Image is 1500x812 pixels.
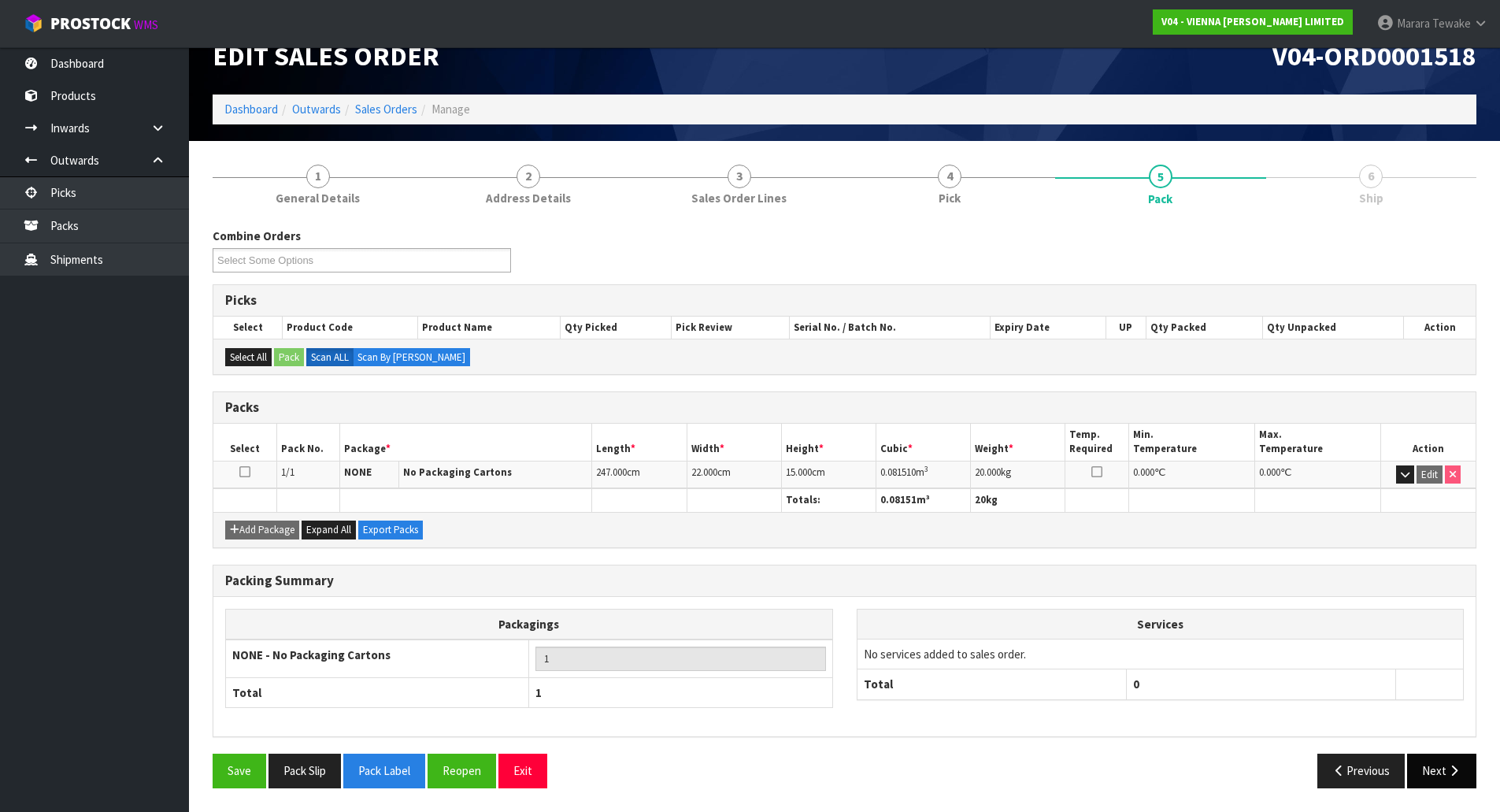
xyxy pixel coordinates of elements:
th: Length [592,424,687,461]
span: Tewake [1432,16,1471,31]
button: Add Package [225,521,299,539]
span: Ship [1359,190,1383,206]
td: ℃ [1128,461,1254,488]
button: Export Packs [358,521,423,539]
th: Total [857,669,1127,699]
strong: NONE - No Packaging Cartons [232,647,391,662]
span: Pack [213,216,1476,800]
th: Select [213,424,276,461]
span: 5 [1149,165,1172,188]
th: Expiry Date [991,317,1106,339]
button: Expand All [302,521,356,539]
span: 1 [535,685,542,700]
td: m [876,461,971,488]
span: Pick [939,190,961,206]
span: General Details [276,190,360,206]
button: Pack Slip [269,754,341,788]
label: Scan By [PERSON_NAME] [353,348,470,367]
h3: Packing Summary [225,573,1464,588]
span: 0 [1133,677,1139,691]
span: 3 [728,165,751,188]
a: Dashboard [224,102,278,117]
td: cm [592,461,687,488]
button: Pack Label [343,754,425,788]
span: 0.081510 [880,465,916,479]
th: Pick Review [672,317,790,339]
th: Width [687,424,781,461]
a: Outwards [292,102,341,117]
td: ℃ [1254,461,1380,488]
button: Pack [274,348,304,367]
th: Serial No. / Batch No. [790,317,991,339]
th: UP [1106,317,1146,339]
span: Marara [1397,16,1430,31]
h3: Picks [225,293,1464,308]
span: ProStock [50,13,131,34]
th: Max. Temperature [1254,424,1380,461]
span: Edit Sales Order [213,39,439,72]
sup: 3 [924,464,928,474]
a: V04 - VIENNA [PERSON_NAME] LIMITED [1153,9,1353,35]
strong: NONE [344,465,372,479]
button: Next [1407,754,1476,788]
th: Height [781,424,876,461]
span: 6 [1359,165,1383,188]
th: Totals: [781,489,876,512]
th: m³ [876,489,971,512]
button: Select All [225,348,272,367]
th: Total [226,678,529,708]
td: No services added to sales order. [857,640,1464,669]
span: 1 [306,165,330,188]
td: cm [687,461,781,488]
button: Exit [498,754,547,788]
th: Qty Packed [1146,317,1262,339]
th: Select [213,317,283,339]
h3: Packs [225,400,1464,415]
th: Weight [971,424,1065,461]
th: Action [1381,424,1476,461]
button: Edit [1417,465,1443,484]
span: 22.000 [691,465,717,479]
span: 0.000 [1133,465,1154,479]
th: Action [1404,317,1476,339]
th: Services [857,610,1464,640]
span: Expand All [306,523,351,536]
th: Pack No. [276,424,339,461]
th: Qty Unpacked [1262,317,1403,339]
span: 247.000 [596,465,627,479]
span: 1/1 [281,465,294,479]
button: Reopen [428,754,496,788]
span: Address Details [486,190,571,206]
label: Scan ALL [306,348,354,367]
th: Packagings [226,609,833,640]
td: kg [971,461,1065,488]
span: 0.08151 [880,493,917,506]
span: 0.000 [1259,465,1280,479]
th: kg [971,489,1065,512]
span: Sales Order Lines [691,190,787,206]
span: 2 [517,165,540,188]
th: Product Code [283,317,418,339]
small: WMS [134,17,158,32]
th: Package [339,424,592,461]
span: 4 [938,165,961,188]
a: Sales Orders [355,102,417,117]
strong: V04 - VIENNA [PERSON_NAME] LIMITED [1161,15,1344,28]
button: Previous [1317,754,1406,788]
strong: No Packaging Cartons [403,465,512,479]
button: Save [213,754,266,788]
span: Manage [431,102,470,117]
th: Temp. Required [1065,424,1128,461]
th: Qty Picked [561,317,672,339]
span: V04-ORD0001518 [1272,39,1476,72]
label: Combine Orders [213,228,301,244]
th: Product Name [418,317,561,339]
span: Pack [1148,191,1172,207]
th: Cubic [876,424,971,461]
th: Min. Temperature [1128,424,1254,461]
span: 20 [975,493,986,506]
span: 15.000 [786,465,812,479]
td: cm [781,461,876,488]
span: 20.000 [975,465,1001,479]
img: cube-alt.png [24,13,43,33]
